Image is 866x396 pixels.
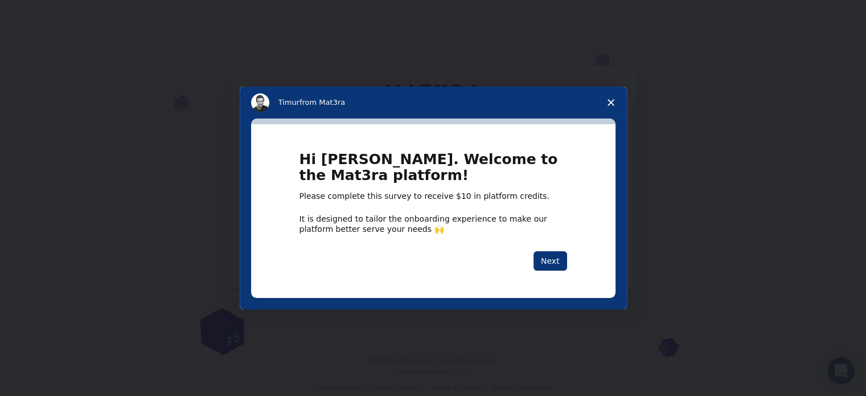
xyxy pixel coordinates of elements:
[299,98,345,107] span: from Mat3ra
[299,191,567,202] div: Please complete this survey to receive $10 in platform credits.
[595,87,627,119] span: Close survey
[533,251,567,271] button: Next
[299,214,567,234] div: It is designed to tailor the onboarding experience to make our platform better serve your needs 🙌
[18,8,80,18] span: Поддержка
[278,98,299,107] span: Timur
[299,152,567,191] h1: Hi [PERSON_NAME]. Welcome to the Mat3ra platform!
[251,93,269,112] img: Profile image for Timur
